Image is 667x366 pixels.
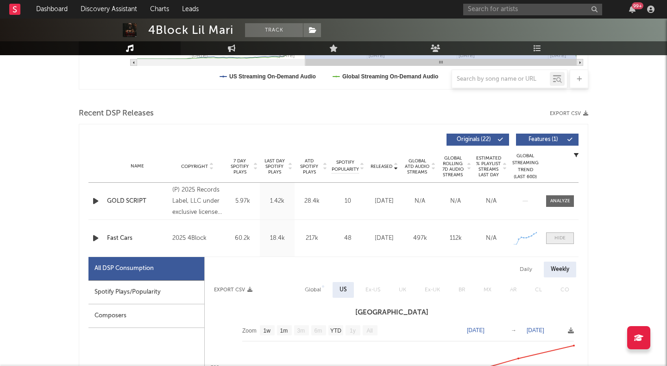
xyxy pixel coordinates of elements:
[371,164,392,169] span: Released
[511,327,516,334] text: →
[511,153,539,180] div: Global Streaming Trend (Last 60D)
[513,262,539,277] div: Daily
[629,6,636,13] button: 99+
[332,159,359,173] span: Spotify Popularity
[297,197,327,206] div: 28.4k
[404,158,430,175] span: Global ATD Audio Streams
[94,263,154,274] div: All DSP Consumption
[452,76,550,83] input: Search by song name or URL
[440,197,471,206] div: N/A
[330,327,341,334] text: YTD
[366,327,372,334] text: All
[516,134,579,146] button: Features(1)
[315,327,322,334] text: 6m
[88,257,204,281] div: All DSP Consumption
[332,197,364,206] div: 10
[107,234,168,243] a: Fast Cars
[262,158,287,175] span: Last Day Spotify Plays
[476,234,507,243] div: N/A
[453,137,495,142] span: Originals ( 22 )
[262,197,292,206] div: 1.42k
[463,4,602,15] input: Search for artists
[369,197,400,206] div: [DATE]
[264,327,271,334] text: 1w
[305,284,321,295] div: Global
[527,327,544,334] text: [DATE]
[476,197,507,206] div: N/A
[476,155,501,178] span: Estimated % Playlist Streams Last Day
[107,197,168,206] a: GOLD SCRIPT
[467,327,485,334] text: [DATE]
[205,307,579,318] h3: [GEOGRAPHIC_DATA]
[227,158,252,175] span: 7 Day Spotify Plays
[214,287,252,293] button: Export CSV
[340,284,347,295] div: US
[404,234,435,243] div: 497k
[369,234,400,243] div: [DATE]
[632,2,643,9] div: 99 +
[88,281,204,304] div: Spotify Plays/Popularity
[79,108,154,119] span: Recent DSP Releases
[88,304,204,328] div: Composers
[172,185,223,218] div: (P) 2025 Records Label, LLC under exclusive license from [PERSON_NAME]
[440,155,466,178] span: Global Rolling 7D Audio Streams
[544,262,576,277] div: Weekly
[404,197,435,206] div: N/A
[245,23,303,37] button: Track
[107,163,168,170] div: Name
[447,134,509,146] button: Originals(22)
[262,234,292,243] div: 18.4k
[350,327,356,334] text: 1y
[522,137,565,142] span: Features ( 1 )
[297,158,321,175] span: ATD Spotify Plays
[297,234,327,243] div: 217k
[550,111,588,116] button: Export CSV
[332,234,364,243] div: 48
[227,197,258,206] div: 5.97k
[181,164,208,169] span: Copyright
[227,234,258,243] div: 60.2k
[297,327,305,334] text: 3m
[440,234,471,243] div: 112k
[148,23,233,37] div: 4Block Lil Mari
[280,327,288,334] text: 1m
[172,233,223,244] div: 2025 4Block
[242,327,257,334] text: Zoom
